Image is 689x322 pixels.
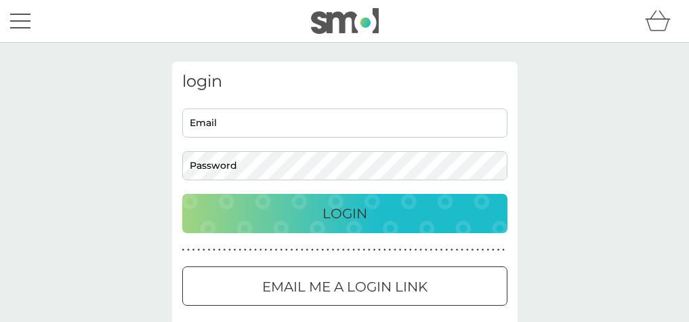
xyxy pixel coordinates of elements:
[342,247,345,254] p: ●
[383,247,386,254] p: ●
[265,247,268,254] p: ●
[332,247,335,254] p: ●
[306,247,309,254] p: ●
[645,7,679,35] div: basket
[404,247,406,254] p: ●
[456,247,459,254] p: ●
[213,247,215,254] p: ●
[254,247,257,254] p: ●
[461,247,463,254] p: ●
[182,266,507,306] button: Email me a login link
[476,247,479,254] p: ●
[451,247,453,254] p: ●
[373,247,376,254] p: ●
[208,247,211,254] p: ●
[192,247,195,254] p: ●
[311,247,314,254] p: ●
[399,247,402,254] p: ●
[182,247,185,254] p: ●
[322,203,367,224] p: Login
[238,247,241,254] p: ●
[203,247,205,254] p: ●
[182,194,507,233] button: Login
[415,247,417,254] p: ●
[285,247,288,254] p: ●
[497,247,500,254] p: ●
[295,247,298,254] p: ●
[352,247,355,254] p: ●
[182,72,507,92] h3: login
[197,247,200,254] p: ●
[262,276,427,298] p: Email me a login link
[291,247,293,254] p: ●
[502,247,505,254] p: ●
[362,247,365,254] p: ●
[419,247,422,254] p: ●
[368,247,371,254] p: ●
[244,247,247,254] p: ●
[10,8,30,34] button: menu
[316,247,319,254] p: ●
[482,247,484,254] p: ●
[218,247,221,254] p: ●
[440,247,443,254] p: ●
[275,247,278,254] p: ●
[358,247,360,254] p: ●
[492,247,495,254] p: ●
[224,247,226,254] p: ●
[301,247,304,254] p: ●
[430,247,433,254] p: ●
[435,247,438,254] p: ●
[389,247,392,254] p: ●
[445,247,448,254] p: ●
[348,247,350,254] p: ●
[394,247,396,254] p: ●
[311,8,379,34] img: smol
[249,247,252,254] p: ●
[187,247,190,254] p: ●
[337,247,339,254] p: ●
[280,247,283,254] p: ●
[486,247,489,254] p: ●
[378,247,381,254] p: ●
[466,247,469,254] p: ●
[409,247,412,254] p: ●
[472,247,474,254] p: ●
[234,247,236,254] p: ●
[425,247,427,254] p: ●
[270,247,272,254] p: ●
[327,247,329,254] p: ●
[259,247,262,254] p: ●
[228,247,231,254] p: ●
[321,247,324,254] p: ●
